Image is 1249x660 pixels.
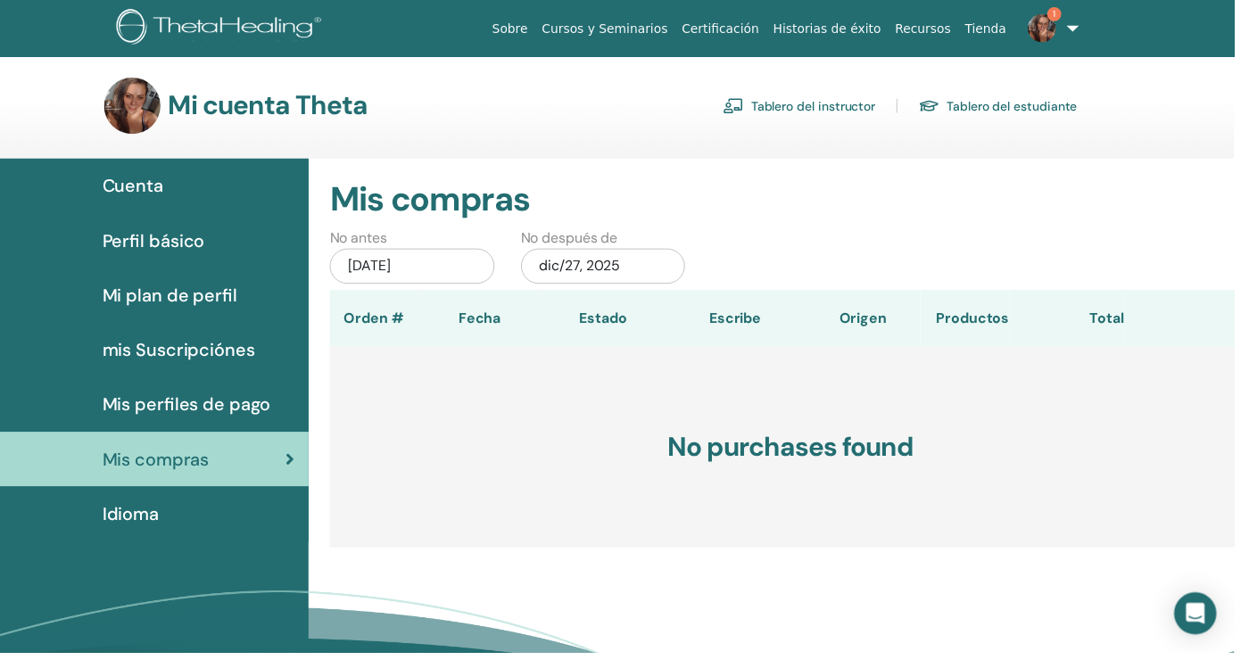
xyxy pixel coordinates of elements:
[1188,599,1231,642] div: Open Intercom Messenger
[930,93,1090,121] a: Tablero del estudiante
[423,293,548,351] th: Fecha
[732,93,886,121] a: Tablero del instructor
[1060,7,1074,21] span: 1
[673,293,815,351] th: Escribe
[103,451,211,478] span: Mis compras
[542,12,683,45] a: Cursos y Seminarios
[170,91,372,123] h3: Mi cuenta Theta
[682,12,775,45] a: Certificación
[334,230,392,252] label: No antes
[334,252,500,287] div: [DATE]
[775,12,898,45] a: Historias de éxito
[1022,311,1137,333] div: Total
[815,293,931,351] th: Origen
[970,12,1026,45] a: Tienda
[103,285,240,312] span: Mi plan de perfil
[118,9,331,49] img: logo.png
[103,341,258,367] span: mis Suscripciónes
[334,182,1235,223] h2: Mis compras
[527,252,694,287] div: dic/27, 2025
[1040,14,1069,43] img: default.jpg
[334,293,423,351] th: Orden #
[105,78,162,136] img: default.jpg
[898,12,969,45] a: Recursos
[103,507,161,533] span: Idioma
[103,230,207,257] span: Perfil básico
[103,396,274,423] span: Mis perfiles de pago
[732,99,753,115] img: chalkboard-teacher.svg
[548,293,673,351] th: Estado
[491,12,541,45] a: Sobre
[930,100,951,115] img: graduation-cap.svg
[931,293,1022,351] th: Productos
[527,230,625,252] label: No después de
[103,175,165,202] span: Cuenta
